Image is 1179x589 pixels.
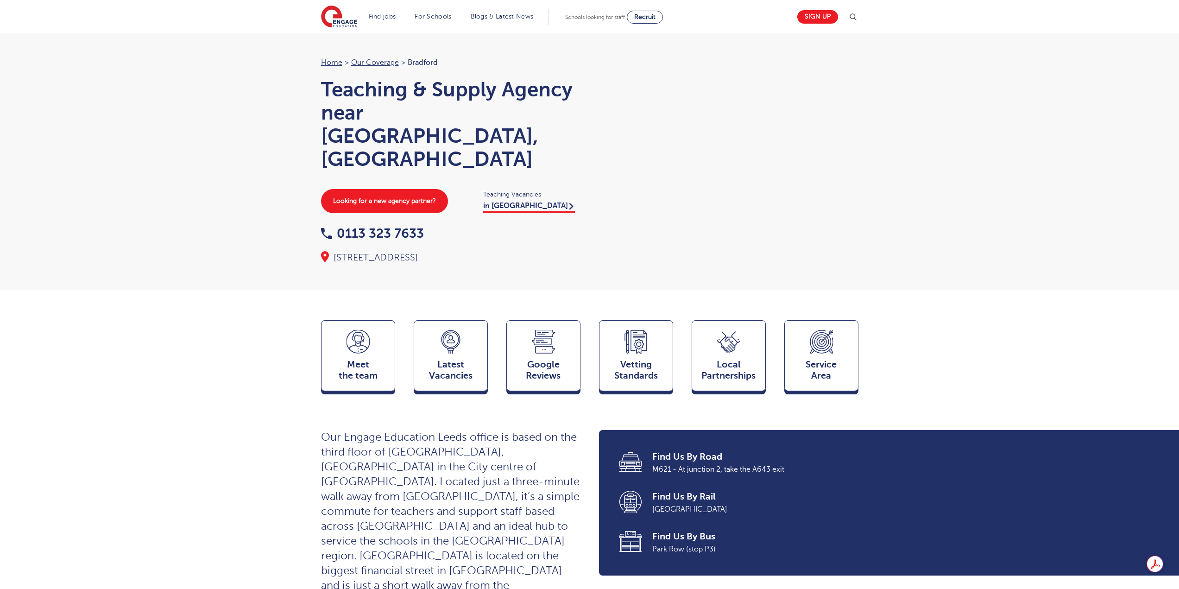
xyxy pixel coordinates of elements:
[652,530,845,543] span: Find Us By Bus
[321,251,580,264] div: [STREET_ADDRESS]
[419,359,483,381] span: Latest Vacancies
[408,58,438,67] span: Bradford
[652,463,845,475] span: M621 - At junction 2, take the A643 exit
[652,450,845,463] span: Find Us By Road
[321,320,395,395] a: Meetthe team
[634,13,656,20] span: Recruit
[604,359,668,381] span: Vetting Standards
[506,320,580,395] a: GoogleReviews
[321,6,357,29] img: Engage Education
[483,202,575,213] a: in [GEOGRAPHIC_DATA]
[652,543,845,555] span: Park Row (stop P3)
[483,189,580,200] span: Teaching Vacancies
[326,359,390,381] span: Meet the team
[321,57,580,69] nav: breadcrumb
[321,189,448,213] a: Looking for a new agency partner?
[697,359,761,381] span: Local Partnerships
[652,503,845,515] span: [GEOGRAPHIC_DATA]
[414,320,488,395] a: LatestVacancies
[321,78,580,171] h1: Teaching & Supply Agency near [GEOGRAPHIC_DATA], [GEOGRAPHIC_DATA]
[627,11,663,24] a: Recruit
[784,320,858,395] a: ServiceArea
[415,13,451,20] a: For Schools
[471,13,534,20] a: Blogs & Latest News
[797,10,838,24] a: Sign up
[511,359,575,381] span: Google Reviews
[599,320,673,395] a: VettingStandards
[789,359,853,381] span: Service Area
[321,58,342,67] a: Home
[652,490,845,503] span: Find Us By Rail
[351,58,399,67] a: Our coverage
[345,58,349,67] span: >
[565,14,625,20] span: Schools looking for staff
[369,13,396,20] a: Find jobs
[401,58,405,67] span: >
[321,226,424,241] a: 0113 323 7633
[692,320,766,395] a: Local Partnerships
